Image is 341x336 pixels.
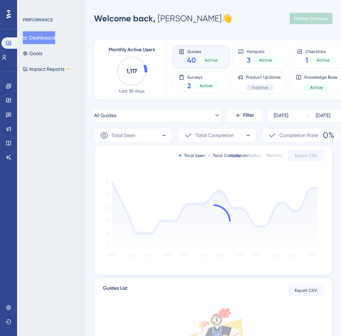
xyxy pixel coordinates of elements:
[187,81,191,91] span: 2
[103,284,127,297] span: Guides List
[162,130,166,141] span: -
[187,49,223,54] span: Guides
[111,131,135,140] span: Total Seen
[259,57,272,63] span: Active
[304,74,337,80] span: Knowledge Base
[94,111,116,120] span: All Guides
[94,108,221,122] button: All Guides
[109,46,155,54] span: Monthly Active Users
[23,31,55,44] button: Dashboard
[317,57,330,63] span: Active
[94,13,156,23] span: Welcome back,
[23,63,72,75] button: Impact ReportsBETA
[23,17,53,23] div: PERFORMANCE
[205,57,217,63] span: Active
[316,111,330,120] div: [DATE]
[274,111,288,120] div: [DATE]
[243,111,254,120] span: Filter
[266,153,282,158] div: Monthly
[187,55,196,65] span: 40
[208,153,247,158] div: Total Completion
[246,74,280,80] span: Product Updates
[323,130,334,141] span: 0%
[226,108,262,122] button: Filter
[295,288,317,293] span: Export CSV
[247,55,251,65] span: 3
[119,88,145,94] span: Last 30 days
[126,68,137,74] text: 1,117
[305,55,308,65] span: 1
[246,153,261,158] div: Weekly
[187,74,218,79] span: Surveys
[200,83,213,89] span: Active
[290,13,332,24] button: Publish Changes
[94,13,232,24] div: [PERSON_NAME] 👋
[246,130,250,141] span: -
[288,285,324,296] button: Export CSV
[66,67,72,71] div: BETA
[295,153,317,158] span: Export CSV
[288,150,324,161] button: Export CSV
[305,49,335,54] span: Checklists
[294,16,328,21] span: Publish Changes
[179,153,205,158] div: Total Seen
[23,47,42,60] button: Goals
[195,131,234,140] span: Total Completion
[310,85,323,90] span: Active
[279,131,318,140] span: Completion Rate
[247,49,278,54] span: Hotspots
[252,85,268,90] span: Inactive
